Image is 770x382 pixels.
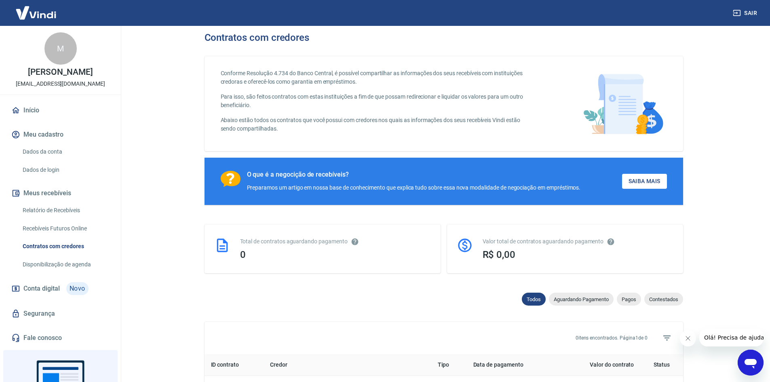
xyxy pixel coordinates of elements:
[240,237,431,246] div: Total de contratos aguardando pagamento
[66,282,89,295] span: Novo
[680,330,696,346] iframe: Fechar mensagem
[644,293,683,306] div: Contestados
[579,69,667,138] img: main-image.9f1869c469d712ad33ce.png
[10,184,111,202] button: Meus recebíveis
[264,354,431,376] th: Credor
[644,296,683,302] span: Contestados
[10,0,62,25] img: Vindi
[640,354,683,376] th: Status
[431,354,467,376] th: Tipo
[617,296,641,302] span: Pagos
[10,329,111,347] a: Fale conosco
[221,69,533,86] p: Conforme Resolução 4.734 do Banco Central, é possível compartilhar as informações dos seus recebí...
[467,354,558,376] th: Data de pagamento
[731,6,760,21] button: Sair
[28,68,93,76] p: [PERSON_NAME]
[483,249,516,260] span: R$ 0,00
[221,171,240,187] img: Ícone com um ponto de interrogação.
[657,328,677,348] span: Filtros
[10,305,111,323] a: Segurança
[522,293,546,306] div: Todos
[221,116,533,133] p: Abaixo estão todos os contratos que você possui com credores nos quais as informações dos seus re...
[10,126,111,144] button: Meu cadastro
[19,144,111,160] a: Dados da conta
[23,283,60,294] span: Conta digital
[351,238,359,246] svg: Esses contratos não se referem à Vindi, mas sim a outras instituições.
[19,202,111,219] a: Relatório de Recebíveis
[5,6,68,12] span: Olá! Precisa de ajuda?
[240,249,431,260] div: 0
[699,329,764,346] iframe: Mensagem da empresa
[10,279,111,298] a: Conta digitalNovo
[622,174,667,189] a: Saiba Mais
[247,184,581,192] div: Preparamos um artigo em nossa base de conhecimento que explica tudo sobre essa nova modalidade de...
[19,238,111,255] a: Contratos com credores
[576,334,648,342] p: 0 itens encontrados. Página 1 de 0
[10,101,111,119] a: Início
[205,354,264,376] th: ID contrato
[617,293,641,306] div: Pagos
[549,293,614,306] div: Aguardando Pagamento
[483,237,673,246] div: Valor total de contratos aguardando pagamento
[607,238,615,246] svg: O valor comprometido não se refere a pagamentos pendentes na Vindi e sim como garantia a outras i...
[558,354,640,376] th: Valor do contrato
[738,350,764,376] iframe: Botão para abrir a janela de mensagens
[19,162,111,178] a: Dados de login
[16,80,105,88] p: [EMAIL_ADDRESS][DOMAIN_NAME]
[44,32,77,65] div: M
[205,32,310,43] h3: Contratos com credores
[549,296,614,302] span: Aguardando Pagamento
[221,93,533,110] p: Para isso, são feitos contratos com estas instituições a fim de que possam redirecionar e liquida...
[247,171,581,179] div: O que é a negocição de recebíveis?
[19,220,111,237] a: Recebíveis Futuros Online
[522,296,546,302] span: Todos
[19,256,111,273] a: Disponibilização de agenda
